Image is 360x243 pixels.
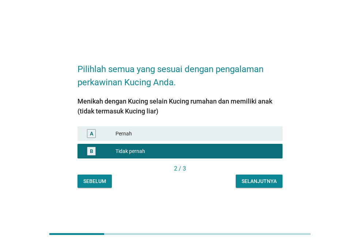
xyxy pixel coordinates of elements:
div: B [90,147,93,155]
div: A [90,130,93,138]
div: 2 / 3 [77,164,283,173]
button: Selanjutnya [236,175,283,188]
button: Sebelum [77,175,112,188]
div: Menikah dengan Kucing selain Kucing rumahan dan memiliki anak (tidak termasuk Kucing liar) [77,96,283,116]
h2: Pilihlah semua yang sesuai dengan pengalaman perkawinan Kucing Anda. [77,55,283,89]
div: Tidak pernah [115,147,277,156]
div: Selanjutnya [242,177,277,185]
div: Sebelum [83,177,106,185]
div: Pernah [115,129,277,138]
